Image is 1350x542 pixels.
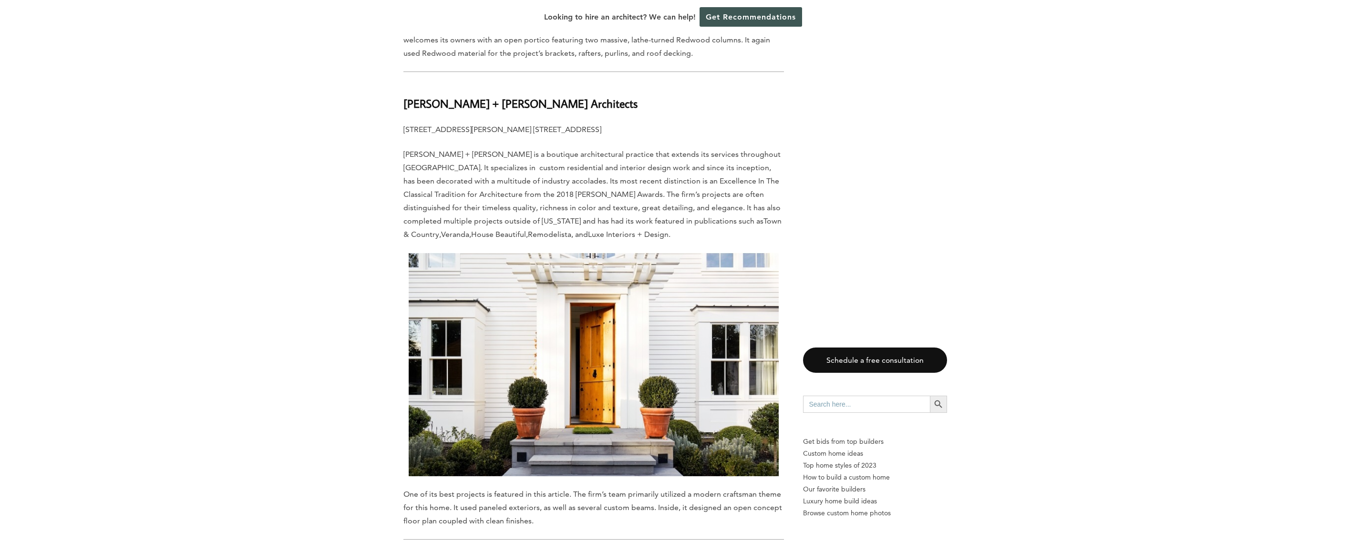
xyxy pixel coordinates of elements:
[441,230,469,239] span: Veranda
[933,399,944,409] svg: Search
[803,507,947,519] a: Browse custom home photos
[803,396,930,413] input: Search here...
[803,348,947,373] a: Schedule a free consultation
[469,230,471,239] span: ,
[700,7,802,27] a: Get Recommendations
[403,216,782,239] span: Town & Country
[588,230,669,239] span: Luxe Interiors + Design
[526,230,528,239] span: ,
[669,230,670,239] span: .
[528,230,571,239] span: Remodelista
[803,460,947,471] a: Top home styles of 2023
[803,495,947,507] a: Luxury home build ideas
[403,490,782,525] span: One of its best projects is featured in this article. The firm’s team primarily utilized a modern...
[803,436,947,448] p: Get bids from top builders
[803,483,947,495] a: Our favorite builders
[403,150,781,225] span: [PERSON_NAME] + [PERSON_NAME] is a boutique architectural practice that extends its services thro...
[803,448,947,460] a: Custom home ideas
[803,471,947,483] a: How to build a custom home
[439,230,441,239] span: ,
[403,96,638,111] b: [PERSON_NAME] + [PERSON_NAME] Architects
[571,230,588,239] span: , and
[471,230,526,239] span: House Beautiful
[403,125,601,134] b: [STREET_ADDRESS][PERSON_NAME] [STREET_ADDRESS]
